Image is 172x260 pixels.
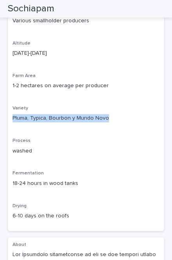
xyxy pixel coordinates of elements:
p: [DATE]-[DATE] [13,49,159,57]
span: Fermentation [13,171,44,176]
span: Farm Area [13,74,36,78]
p: Pluma, Typica, Bourbon y Mundo Novo [13,114,159,122]
span: Process [13,138,30,143]
p: 18-24 hours in wood tanks [13,179,159,188]
span: Drying [13,204,27,208]
span: Variety [13,106,28,111]
p: Various smallholder producers [13,17,159,25]
p: 1-2 hectares on average per producer [13,82,159,90]
h2: Sochiapam [8,3,54,14]
span: Altitude [13,41,30,46]
p: 6-10 days on the roofs [13,212,159,220]
span: About [13,242,26,247]
p: washed [13,147,159,155]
